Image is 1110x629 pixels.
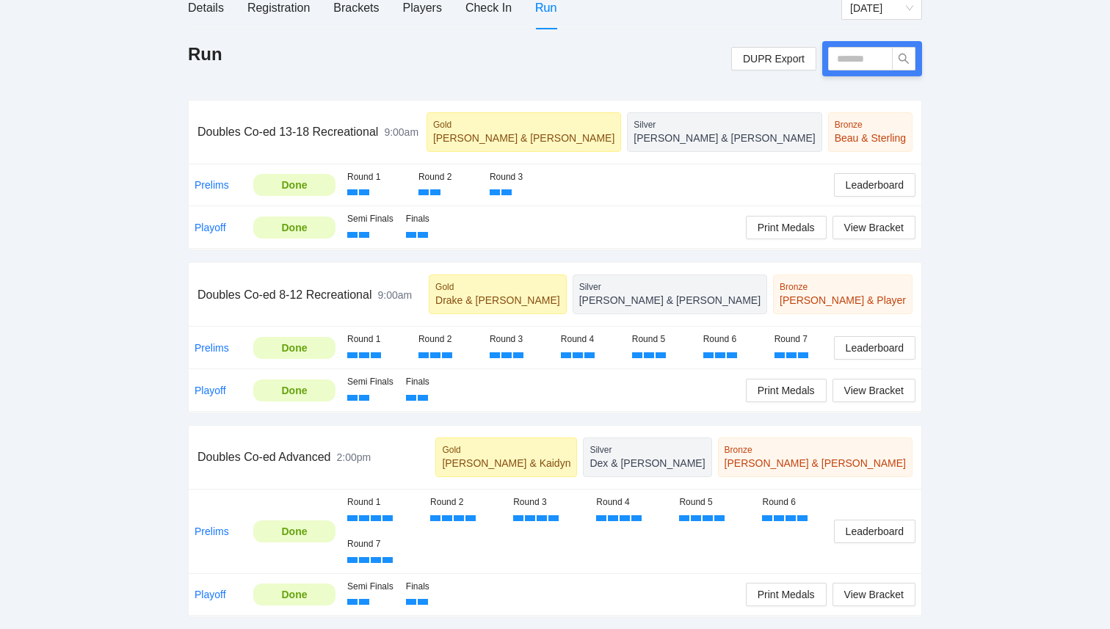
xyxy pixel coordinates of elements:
[188,43,222,66] h1: Run
[846,523,904,539] span: Leaderboard
[579,293,761,308] div: [PERSON_NAME] & [PERSON_NAME]
[632,332,692,346] div: Round 5
[634,131,815,145] div: [PERSON_NAME] & [PERSON_NAME]
[347,580,394,594] div: Semi Finals
[264,586,324,603] div: Done
[433,131,614,145] div: [PERSON_NAME] & [PERSON_NAME]
[725,456,906,470] div: [PERSON_NAME] & [PERSON_NAME]
[731,47,816,70] a: DUPR Export
[347,495,418,509] div: Round 1
[762,495,833,509] div: Round 6
[834,173,915,197] button: Leaderboard
[844,382,904,399] span: View Bracket
[846,177,904,193] span: Leaderboard
[406,375,453,389] div: Finals
[758,219,815,236] span: Print Medals
[384,126,418,138] span: 9:00am
[264,340,324,356] div: Done
[832,583,915,606] button: View Bracket
[596,495,667,509] div: Round 4
[832,216,915,239] button: View Bracket
[703,332,763,346] div: Round 6
[743,48,805,70] span: DUPR Export
[195,179,229,191] a: Prelims
[780,293,906,308] div: [PERSON_NAME] & Player
[844,219,904,236] span: View Bracket
[418,170,478,184] div: Round 2
[377,289,412,301] span: 9:00am
[264,177,324,193] div: Done
[336,451,371,463] span: 2:00pm
[775,332,834,346] div: Round 7
[844,586,904,603] span: View Bracket
[758,586,815,603] span: Print Medals
[892,47,915,70] button: search
[725,444,906,456] div: Bronze
[418,332,478,346] div: Round 2
[579,281,761,293] div: Silver
[406,212,453,226] div: Finals
[406,580,453,594] div: Finals
[834,520,915,543] button: Leaderboard
[561,332,620,346] div: Round 4
[195,342,229,354] a: Prelims
[195,222,226,233] a: Playoff
[832,379,915,402] button: View Bracket
[846,340,904,356] span: Leaderboard
[746,216,827,239] button: Print Medals
[195,385,226,396] a: Playoff
[835,131,906,145] div: Beau & Sterling
[197,451,330,463] span: Doubles Co-ed Advanced
[442,456,570,470] div: [PERSON_NAME] & Kaidyn
[834,336,915,360] button: Leaderboard
[780,281,906,293] div: Bronze
[433,119,614,131] div: Gold
[746,583,827,606] button: Print Medals
[347,332,407,346] div: Round 1
[513,495,584,509] div: Round 3
[435,281,560,293] div: Gold
[264,382,324,399] div: Done
[490,332,549,346] div: Round 3
[835,119,906,131] div: Bronze
[347,537,418,551] div: Round 7
[347,375,394,389] div: Semi Finals
[195,589,226,600] a: Playoff
[435,293,560,308] div: Drake & [PERSON_NAME]
[758,382,815,399] span: Print Medals
[264,523,324,539] div: Done
[430,495,501,509] div: Round 2
[442,444,570,456] div: Gold
[347,170,407,184] div: Round 1
[264,219,324,236] div: Done
[590,456,705,470] div: Dex & [PERSON_NAME]
[679,495,750,509] div: Round 5
[197,126,378,138] span: Doubles Co-ed 13-18 Recreational
[590,444,705,456] div: Silver
[195,526,229,537] a: Prelims
[893,53,915,65] span: search
[490,170,549,184] div: Round 3
[634,119,815,131] div: Silver
[197,288,371,301] span: Doubles Co-ed 8-12 Recreational
[347,212,394,226] div: Semi Finals
[746,379,827,402] button: Print Medals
